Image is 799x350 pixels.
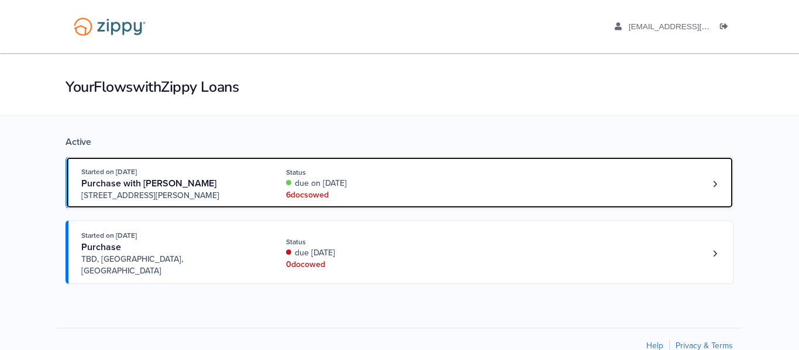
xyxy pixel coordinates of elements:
div: 0 doc owed [286,259,442,271]
a: Log out [720,22,733,34]
div: due on [DATE] [286,178,442,189]
span: Purchase [81,241,121,253]
a: edit profile [615,22,763,34]
div: Status [286,237,442,247]
img: Logo [66,12,153,41]
h1: Your Flows with Zippy Loans [66,77,733,97]
div: due [DATE] [286,247,442,259]
span: [STREET_ADDRESS][PERSON_NAME] [81,190,260,202]
div: Status [286,167,442,178]
span: Purchase with [PERSON_NAME] [81,178,216,189]
a: Loan number 4221812 [706,175,724,193]
div: 6 doc s owed [286,189,442,201]
a: Loan number 4209726 [706,245,724,262]
a: Open loan 4209726 [66,220,733,284]
span: Started on [DATE] [81,231,137,240]
span: TBD, [GEOGRAPHIC_DATA], [GEOGRAPHIC_DATA] [81,254,260,277]
span: txchris93@aol.com [629,22,763,31]
div: Active [66,136,733,148]
a: Open loan 4221812 [66,157,733,209]
span: Started on [DATE] [81,168,137,176]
